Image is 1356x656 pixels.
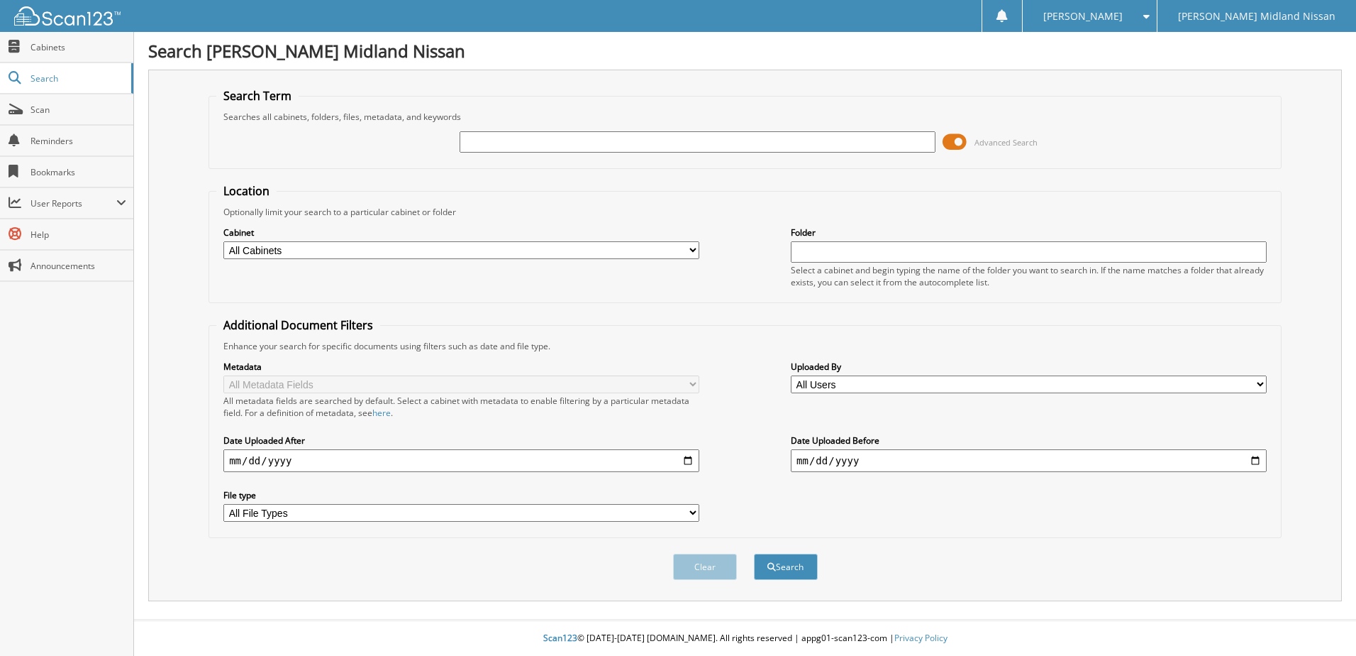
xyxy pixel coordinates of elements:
[216,111,1274,123] div: Searches all cabinets, folders, files, metadata, and keywords
[543,632,577,644] span: Scan123
[791,264,1267,288] div: Select a cabinet and begin typing the name of the folder you want to search in. If the name match...
[223,449,699,472] input: start
[223,489,699,501] label: File type
[30,104,126,116] span: Scan
[30,229,126,241] span: Help
[791,449,1267,472] input: end
[216,340,1274,352] div: Enhance your search for specific documents using filters such as date and file type.
[216,88,299,104] legend: Search Term
[30,197,116,209] span: User Reports
[134,621,1356,656] div: © [DATE]-[DATE] [DOMAIN_NAME]. All rights reserved | appg01-scan123-com |
[372,407,391,419] a: here
[216,206,1274,218] div: Optionally limit your search to a particular cabinet or folder
[223,361,699,373] label: Metadata
[223,226,699,239] label: Cabinet
[791,434,1267,447] label: Date Uploaded Before
[30,135,126,147] span: Reminders
[30,72,124,84] span: Search
[1043,12,1123,21] span: [PERSON_NAME]
[148,39,1342,62] h1: Search [PERSON_NAME] Midland Nissan
[754,554,818,580] button: Search
[30,166,126,178] span: Bookmarks
[223,395,699,419] div: All metadata fields are searched by default. Select a cabinet with metadata to enable filtering b...
[30,41,126,53] span: Cabinets
[673,554,737,580] button: Clear
[894,632,947,644] a: Privacy Policy
[216,317,380,333] legend: Additional Document Filters
[974,137,1038,148] span: Advanced Search
[223,434,699,447] label: Date Uploaded After
[1178,12,1335,21] span: [PERSON_NAME] Midland Nissan
[14,6,121,26] img: scan123-logo-white.svg
[216,183,277,199] legend: Location
[791,361,1267,373] label: Uploaded By
[791,226,1267,239] label: Folder
[30,260,126,272] span: Announcements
